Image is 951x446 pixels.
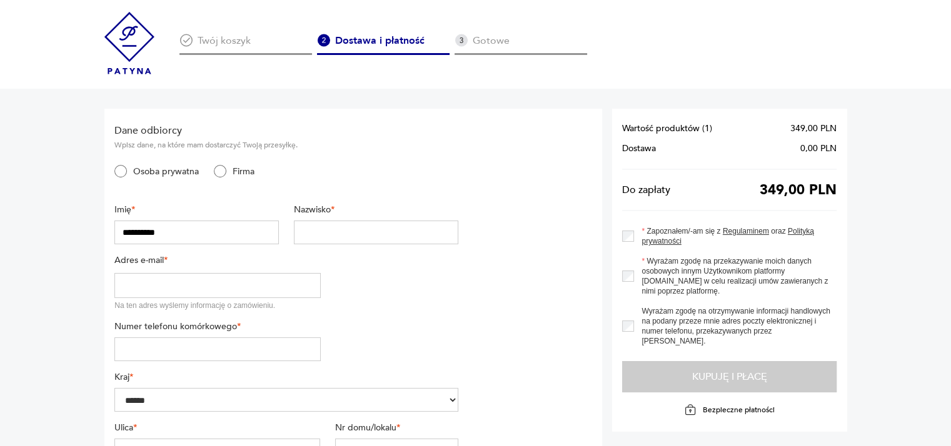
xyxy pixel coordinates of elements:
[622,185,670,195] span: Do zapłaty
[179,34,193,47] img: Ikona
[642,227,814,245] a: Polityką prywatności
[622,144,656,154] span: Dostawa
[634,256,837,296] label: Wyrażam zgodę na przekazywanie moich danych osobowych innym Użytkownikom platformy [DOMAIN_NAME] ...
[455,34,587,55] div: Gotowe
[703,405,775,415] p: Bezpieczne płatności
[114,204,279,216] label: Imię
[226,166,254,177] label: Firma
[114,320,321,332] label: Numer telefonu komórkowego
[760,185,837,195] span: 349,00 PLN
[335,422,458,434] label: Nr domu/lokalu
[114,140,458,150] p: Wpisz dane, na które mam dostarczyć Twoją przesyłkę.
[317,34,330,47] img: Ikona
[114,124,458,137] h2: Dane odbiorcy
[684,404,697,416] img: Ikona kłódki
[104,12,154,74] img: Patyna - sklep z meblami i dekoracjami vintage
[114,254,321,266] label: Adres e-mail
[114,422,320,434] label: Ulica
[114,300,321,310] div: Na ten adres wyślemy informację o zamówieniu.
[317,34,450,55] div: Dostawa i płatność
[114,371,458,383] label: Kraj
[634,226,837,246] label: Zapoznałem/-am się z oraz
[723,227,769,235] a: Regulaminem
[455,34,468,47] img: Ikona
[127,166,199,177] label: Osoba prywatna
[622,124,712,134] span: Wartość produktów ( 1 )
[294,204,458,216] label: Nazwisko
[179,34,312,55] div: Twój koszyk
[800,144,837,154] span: 0,00 PLN
[634,306,837,346] label: Wyrażam zgodę na otrzymywanie informacji handlowych na podany przeze mnie adres poczty elektronic...
[790,124,837,134] span: 349,00 PLN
